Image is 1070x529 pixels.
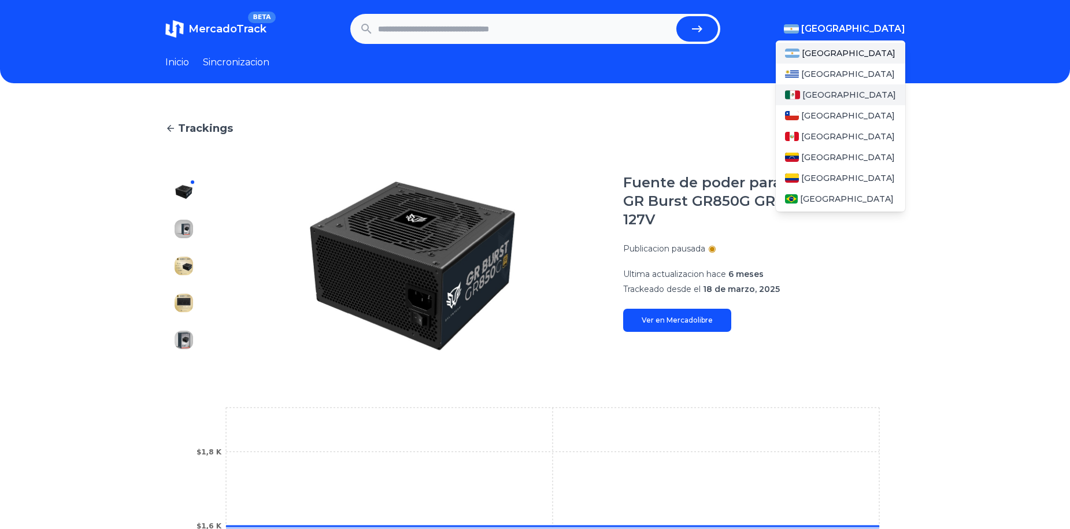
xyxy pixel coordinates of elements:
span: [GEOGRAPHIC_DATA] [801,110,895,121]
a: Brasil[GEOGRAPHIC_DATA] [776,188,905,209]
span: 18 de marzo, 2025 [703,284,780,294]
a: Peru[GEOGRAPHIC_DATA] [776,126,905,147]
img: Fuente de poder para PC Balam Rush GR Burst GR850G GR850G 850W negra 127V [175,220,193,238]
img: Fuente de poder para PC Balam Rush GR Burst GR850G GR850G 850W negra 127V [175,257,193,275]
img: Uruguay [785,69,799,79]
a: Venezuela[GEOGRAPHIC_DATA] [776,147,905,168]
img: Brasil [785,194,798,204]
span: [GEOGRAPHIC_DATA] [801,151,895,163]
span: Ultima actualizacion hace [623,269,726,279]
img: Fuente de poder para PC Balam Rush GR Burst GR850G GR850G 850W negra 127V [175,331,193,349]
img: Peru [785,132,799,141]
img: Fuente de poder para PC Balam Rush GR Burst GR850G GR850G 850W negra 127V [225,173,600,358]
a: MercadoTrackBETA [165,20,266,38]
tspan: $1,8 K [196,448,221,456]
span: [GEOGRAPHIC_DATA] [800,193,894,205]
span: [GEOGRAPHIC_DATA] [801,131,895,142]
img: Chile [785,111,799,120]
a: Mexico[GEOGRAPHIC_DATA] [776,84,905,105]
a: Ver en Mercadolibre [623,309,731,332]
a: Argentina[GEOGRAPHIC_DATA] [776,43,905,64]
span: Trackings [178,120,233,136]
span: [GEOGRAPHIC_DATA] [801,68,895,80]
a: Colombia[GEOGRAPHIC_DATA] [776,168,905,188]
h1: Fuente de poder para PC Balam Rush GR Burst GR850G GR850G 850W negra 127V [623,173,905,229]
img: Argentina [785,49,800,58]
button: [GEOGRAPHIC_DATA] [784,22,905,36]
a: Uruguay[GEOGRAPHIC_DATA] [776,64,905,84]
span: [GEOGRAPHIC_DATA] [801,172,895,184]
span: [GEOGRAPHIC_DATA] [802,89,896,101]
img: MercadoTrack [165,20,184,38]
img: Fuente de poder para PC Balam Rush GR Burst GR850G GR850G 850W negra 127V [175,294,193,312]
img: Fuente de poder para PC Balam Rush GR Burst GR850G GR850G 850W negra 127V [175,183,193,201]
img: Venezuela [785,153,799,162]
img: Argentina [784,24,799,34]
span: BETA [248,12,275,23]
span: [GEOGRAPHIC_DATA] [801,22,905,36]
a: Inicio [165,56,189,69]
img: Colombia [785,173,799,183]
span: Trackeado desde el [623,284,701,294]
a: Sincronizacion [203,56,269,69]
p: Publicacion pausada [623,243,705,254]
a: Trackings [165,120,905,136]
img: Mexico [785,90,800,99]
span: 6 meses [728,269,764,279]
a: Chile[GEOGRAPHIC_DATA] [776,105,905,126]
span: [GEOGRAPHIC_DATA] [802,47,895,59]
span: MercadoTrack [188,23,266,35]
